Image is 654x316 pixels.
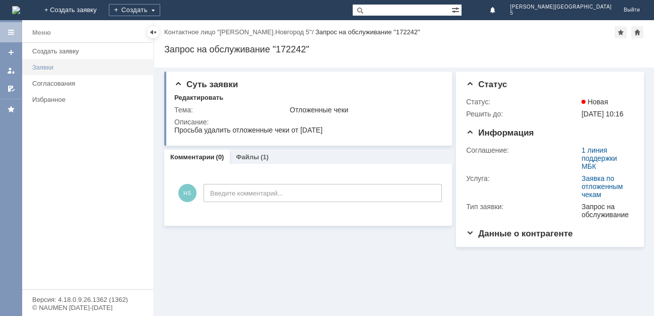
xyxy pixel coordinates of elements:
a: Заявка по отложенным чекам [581,174,623,199]
div: © NAUMEN [DATE]-[DATE] [32,304,143,311]
a: Контактное лицо "[PERSON_NAME].Новгород 5" [164,28,312,36]
div: Запрос на обслуживание [581,203,630,219]
a: 1 линия поддержки МБК [581,146,617,170]
div: Услуга: [466,174,579,182]
span: [DATE] 10:16 [581,110,623,118]
a: Согласования [28,76,151,91]
div: Создать заявку [32,47,147,55]
div: Меню [32,27,51,39]
span: Суть заявки [174,80,238,89]
div: Запрос на обслуживание "172242" [315,28,420,36]
div: / [164,28,315,36]
div: Избранное [32,96,136,103]
div: Редактировать [174,94,223,102]
div: Отложенные чеки [290,106,439,114]
a: Заявки [28,59,151,75]
a: Создать заявку [3,44,19,60]
div: Соглашение: [466,146,579,154]
span: 5 [510,10,612,16]
a: Мои заявки [3,62,19,79]
div: Решить до: [466,110,579,118]
div: Создать [109,4,160,16]
span: [PERSON_NAME][GEOGRAPHIC_DATA] [510,4,612,10]
a: Мои согласования [3,81,19,97]
img: logo [12,6,20,14]
span: Информация [466,128,534,138]
span: Н5 [178,184,197,202]
div: Скрыть меню [147,26,159,38]
a: Комментарии [170,153,215,161]
div: Сделать домашней страницей [631,26,643,38]
div: Тема: [174,106,288,114]
span: Расширенный поиск [451,5,462,14]
a: Перейти на домашнюю страницу [12,6,20,14]
div: Добавить в избранное [615,26,627,38]
div: Запрос на обслуживание "172242" [164,44,644,54]
div: Заявки [32,64,147,71]
div: Тип заявки: [466,203,579,211]
span: Статус [466,80,507,89]
span: Новая [581,98,608,106]
span: Данные о контрагенте [466,229,573,238]
div: Версия: 4.18.0.9.26.1362 (1362) [32,296,143,303]
div: Согласования [32,80,147,87]
a: Создать заявку [28,43,151,59]
div: Статус: [466,98,579,106]
div: (1) [260,153,269,161]
a: Файлы [236,153,259,161]
div: Описание: [174,118,441,126]
div: (0) [216,153,224,161]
